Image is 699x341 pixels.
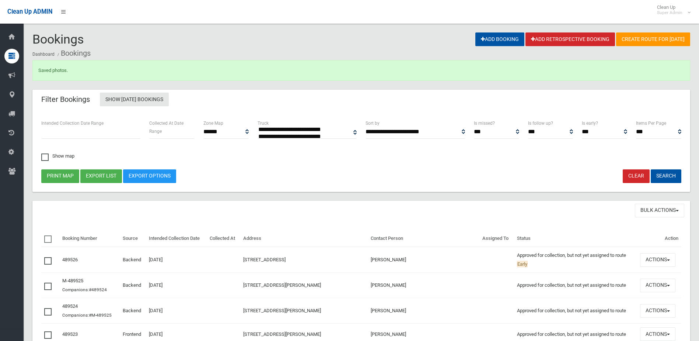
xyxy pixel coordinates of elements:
button: Actions [640,327,675,341]
th: Address [240,230,368,247]
th: Assigned To [479,230,514,247]
button: Search [651,169,681,183]
span: Early [517,261,528,267]
a: [STREET_ADDRESS] [243,257,286,262]
span: Bookings [32,32,84,46]
span: Clean Up ADMIN [7,8,52,15]
small: Companions: [62,287,108,292]
td: Approved for collection, but not yet assigned to route [514,298,637,324]
a: Add Retrospective Booking [525,32,615,46]
td: [DATE] [146,298,207,324]
td: Backend [120,247,146,273]
button: Actions [640,253,675,267]
a: 489523 [62,331,78,337]
td: Approved for collection, but not yet assigned to route [514,273,637,298]
td: Approved for collection, but not yet assigned to route [514,247,637,273]
a: Create route for [DATE] [616,32,690,46]
a: Show [DATE] Bookings [100,93,169,106]
button: Bulk Actions [635,204,684,217]
a: [STREET_ADDRESS][PERSON_NAME] [243,331,321,337]
th: Action [637,230,681,247]
th: Source [120,230,146,247]
td: Backend [120,298,146,324]
a: 489524 [62,303,78,309]
a: [STREET_ADDRESS][PERSON_NAME] [243,282,321,288]
button: Export list [80,169,122,183]
li: Bookings [56,46,91,60]
button: Actions [640,279,675,292]
td: Backend [120,273,146,298]
th: Booking Number [59,230,120,247]
small: Super Admin [657,10,682,15]
td: [PERSON_NAME] [368,247,479,273]
a: 489526 [62,257,78,262]
header: Filter Bookings [32,92,99,107]
th: Collected At [207,230,240,247]
button: Print map [41,169,79,183]
span: Clean Up [653,4,690,15]
td: [PERSON_NAME] [368,298,479,324]
th: Status [514,230,637,247]
th: Contact Person [368,230,479,247]
a: #489524 [89,287,107,292]
a: Export Options [123,169,176,183]
a: Dashboard [32,52,55,57]
a: Add Booking [475,32,524,46]
a: M-489525 [62,278,83,283]
div: Saved photos. [32,60,690,81]
a: Clear [623,169,650,183]
td: [DATE] [146,247,207,273]
a: #M-489525 [89,313,112,318]
td: [PERSON_NAME] [368,273,479,298]
small: Companions: [62,313,113,318]
button: Actions [640,304,675,318]
a: [STREET_ADDRESS][PERSON_NAME] [243,308,321,313]
label: Truck [258,119,269,127]
span: Show map [41,154,74,158]
td: [DATE] [146,273,207,298]
th: Intended Collection Date [146,230,207,247]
